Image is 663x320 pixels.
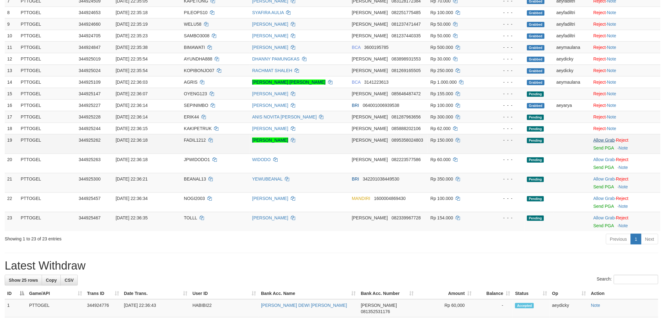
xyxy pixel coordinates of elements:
[184,80,198,85] span: AGRIS
[252,176,283,181] a: YEWUBEANAL
[18,41,76,53] td: PTTOGEL
[593,215,615,220] a: Allow Grab
[593,165,614,170] a: Send PGA
[593,80,606,85] a: Reject
[252,33,288,38] a: [PERSON_NAME]
[5,65,18,76] td: 13
[527,22,545,27] span: Grabbed
[79,45,101,50] span: 344924847
[431,176,453,181] span: Rp 350.000
[392,157,421,162] span: Copy 082223577586 to clipboard
[488,9,522,16] div: - - -
[18,212,76,231] td: PTTOGEL
[5,111,18,123] td: 17
[352,91,388,96] span: [PERSON_NAME]
[474,299,513,317] td: -
[591,134,660,154] td: ·
[593,91,606,96] a: Reject
[619,184,628,189] a: Note
[431,56,451,61] span: Rp 30.000
[554,18,591,30] td: aeyfadiltri
[392,138,423,143] span: Copy 0895358024803 to clipboard
[554,41,591,53] td: aeymaulana
[593,196,615,201] a: Allow Grab
[527,126,544,132] span: Pending
[352,80,361,85] span: BCA
[527,10,545,16] span: Grabbed
[116,91,148,96] span: [DATE] 22:36:07
[607,114,617,119] a: Note
[5,18,18,30] td: 9
[593,145,614,150] a: Send PGA
[488,67,522,74] div: - - -
[184,196,205,201] span: NOGI2003
[591,192,660,212] td: ·
[184,91,207,96] span: OYENG123
[392,114,421,119] span: Copy 081287963656 to clipboard
[352,126,388,131] span: [PERSON_NAME]
[352,176,359,181] span: BRI
[352,103,359,108] span: BRI
[190,288,258,299] th: User ID: activate to sort column ascending
[616,215,629,220] a: Reject
[593,157,615,162] a: Allow Grab
[593,184,614,189] a: Send PGA
[184,176,206,181] span: BEANAL13
[352,33,388,38] span: [PERSON_NAME]
[5,99,18,111] td: 16
[527,57,545,62] span: Grabbed
[79,68,101,73] span: 344925024
[5,30,18,41] td: 10
[488,56,522,62] div: - - -
[18,7,76,18] td: PTTOGEL
[184,114,199,119] span: ERIK44
[252,215,288,220] a: [PERSON_NAME]
[352,215,388,220] span: [PERSON_NAME]
[18,99,76,111] td: PTTOGEL
[18,30,76,41] td: PTTOGEL
[116,56,148,61] span: [DATE] 22:35:54
[488,21,522,27] div: - - -
[614,275,658,284] input: Search:
[593,22,606,27] a: Reject
[352,56,388,61] span: [PERSON_NAME]
[607,103,617,108] a: Note
[116,114,148,119] span: [DATE] 22:36:14
[5,88,18,99] td: 15
[593,223,614,228] a: Send PGA
[79,126,101,131] span: 344925244
[527,34,545,39] span: Grabbed
[5,192,18,212] td: 22
[527,68,545,74] span: Grabbed
[9,278,38,283] span: Show 25 rows
[591,154,660,173] td: ·
[122,288,190,299] th: Date Trans.: activate to sort column ascending
[488,176,522,182] div: - - -
[488,44,522,50] div: - - -
[607,68,617,73] a: Note
[550,299,588,317] td: aeydicky
[5,173,18,192] td: 21
[488,79,522,85] div: - - -
[431,114,453,119] span: Rp 300.000
[79,56,101,61] span: 344925019
[352,114,388,119] span: [PERSON_NAME]
[607,126,617,131] a: Note
[358,288,416,299] th: Bank Acc. Number: activate to sort column ascending
[488,33,522,39] div: - - -
[116,215,148,220] span: [DATE] 22:36:35
[18,65,76,76] td: PTTOGEL
[79,196,101,201] span: 344925457
[431,138,453,143] span: Rp 150.000
[5,41,18,53] td: 11
[184,103,208,108] span: SEPINIMBO
[5,275,42,286] a: Show 25 rows
[593,204,614,209] a: Send PGA
[5,134,18,154] td: 19
[79,215,101,220] span: 344925467
[593,196,616,201] span: ·
[252,45,288,50] a: [PERSON_NAME]
[352,196,370,201] span: MANDIRI
[85,299,122,317] td: 344924776
[252,80,326,85] a: [PERSON_NAME] [PERSON_NAME]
